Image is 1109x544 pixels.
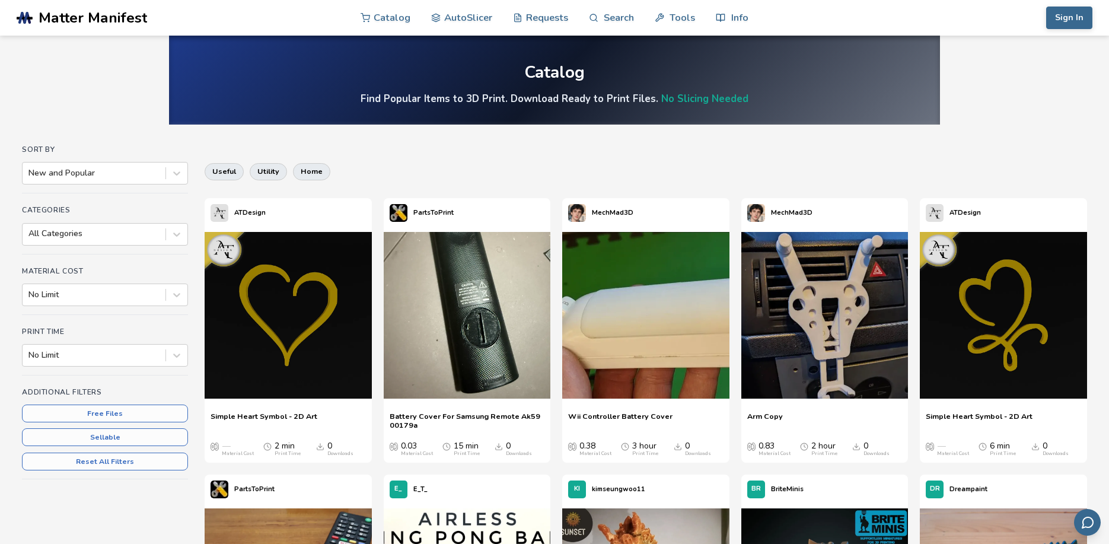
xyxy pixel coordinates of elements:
[22,327,188,336] h4: Print Time
[361,92,748,106] h4: Find Popular Items to 3D Print. Download Ready to Print Files.
[22,206,188,214] h4: Categories
[852,441,861,451] span: Downloads
[863,451,890,457] div: Downloads
[454,441,480,457] div: 15 min
[211,412,317,430] a: Simple Heart Symbol - 2D Art
[22,428,188,446] button: Sellable
[930,485,940,493] span: DR
[632,441,658,457] div: 3 hour
[562,198,639,228] a: MechMad3D's profileMechMad3D
[524,63,585,82] div: Catalog
[211,481,228,498] img: PartsToPrint's profile
[28,290,31,300] input: No Limit
[771,206,812,219] p: MechMad3D
[316,441,324,451] span: Downloads
[22,388,188,396] h4: Additional Filters
[401,441,433,457] div: 0.03
[937,451,969,457] div: Material Cost
[747,204,765,222] img: MechMad3D's profile
[234,206,266,219] p: ATDesign
[747,412,783,430] a: Arm Copy
[39,9,147,26] span: Matter Manifest
[275,441,301,457] div: 2 min
[926,441,934,451] span: Average Cost
[222,441,230,451] span: —
[454,451,480,457] div: Print Time
[990,441,1016,457] div: 6 min
[275,451,301,457] div: Print Time
[632,451,658,457] div: Print Time
[506,451,532,457] div: Downloads
[1043,441,1069,457] div: 0
[22,453,188,470] button: Reset All Filters
[1074,509,1101,536] button: Send feedback via email
[949,206,981,219] p: ATDesign
[22,267,188,275] h4: Material Cost
[990,451,1016,457] div: Print Time
[495,441,503,451] span: Downloads
[390,412,544,430] a: Battery Cover For Samsung Remote Ak59 00179a
[442,441,451,451] span: Average Print Time
[327,451,353,457] div: Downloads
[674,441,682,451] span: Downloads
[949,483,987,495] p: Dreampaint
[28,351,31,360] input: No Limit
[863,441,890,457] div: 0
[937,441,945,451] span: —
[685,441,711,457] div: 0
[413,206,454,219] p: PartsToPrint
[741,198,818,228] a: MechMad3D's profileMechMad3D
[771,483,804,495] p: BriteMinis
[926,204,944,222] img: ATDesign's profile
[811,451,837,457] div: Print Time
[621,441,629,451] span: Average Print Time
[579,441,611,457] div: 0.38
[211,441,219,451] span: Average Cost
[28,168,31,178] input: New and Popular
[747,441,756,451] span: Average Cost
[401,451,433,457] div: Material Cost
[211,204,228,222] img: ATDesign's profile
[800,441,808,451] span: Average Print Time
[685,451,711,457] div: Downloads
[390,204,407,222] img: PartsToPrint's profile
[205,163,244,180] button: useful
[811,441,837,457] div: 2 hour
[384,198,460,228] a: PartsToPrint's profilePartsToPrint
[506,441,532,457] div: 0
[22,145,188,154] h4: Sort By
[568,204,586,222] img: MechMad3D's profile
[250,163,287,180] button: utility
[28,229,31,238] input: All Categories
[751,485,761,493] span: BR
[1031,441,1040,451] span: Downloads
[234,483,275,495] p: PartsToPrint
[394,485,402,493] span: E_
[263,441,272,451] span: Average Print Time
[390,441,398,451] span: Average Cost
[205,198,272,228] a: ATDesign's profileATDesign
[1043,451,1069,457] div: Downloads
[293,163,330,180] button: home
[1046,7,1092,29] button: Sign In
[327,441,353,457] div: 0
[222,451,254,457] div: Material Cost
[205,475,281,504] a: PartsToPrint's profilePartsToPrint
[661,92,748,106] a: No Slicing Needed
[592,206,633,219] p: MechMad3D
[568,441,576,451] span: Average Cost
[592,483,645,495] p: kimseungwoo11
[759,441,791,457] div: 0.83
[413,483,428,495] p: E_T_
[979,441,987,451] span: Average Print Time
[759,451,791,457] div: Material Cost
[574,485,580,493] span: KI
[568,412,673,430] a: Wii Controller Battery Cover
[926,412,1032,430] a: Simple Heart Symbol - 2D Art
[579,451,611,457] div: Material Cost
[920,198,987,228] a: ATDesign's profileATDesign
